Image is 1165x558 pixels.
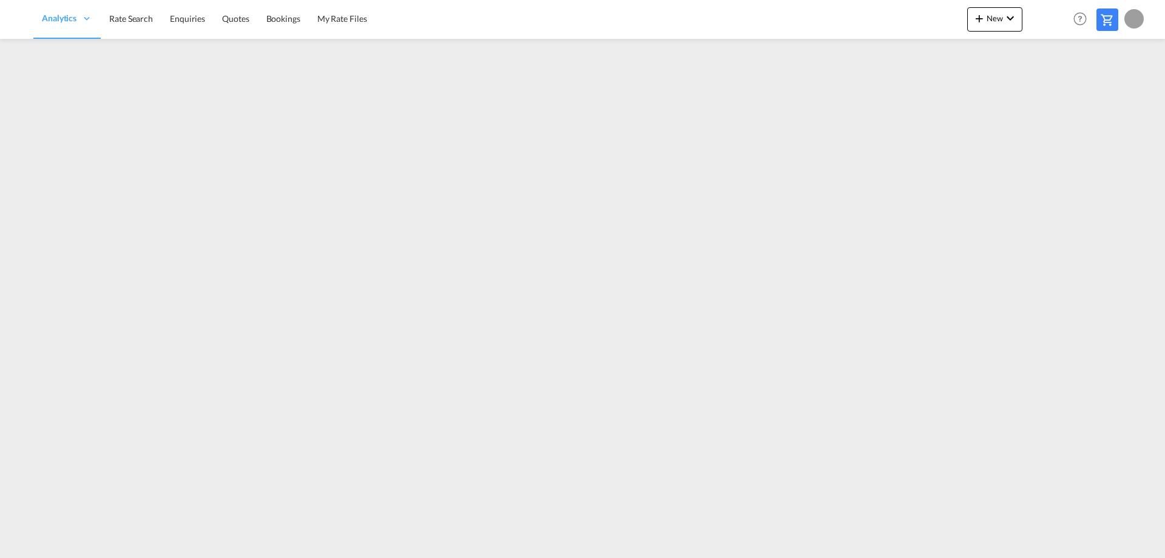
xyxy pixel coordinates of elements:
span: Rate Search [109,13,153,24]
md-icon: icon-plus 400-fg [972,11,987,26]
span: Quotes [222,13,249,24]
md-icon: icon-chevron-down [1003,11,1018,26]
span: Enquiries [170,13,205,24]
span: Help [1070,9,1090,29]
button: icon-plus 400-fgNewicon-chevron-down [967,7,1022,32]
span: Analytics [42,12,76,24]
span: My Rate Files [317,13,367,24]
span: Bookings [266,13,300,24]
span: New [972,13,1018,23]
div: Help [1070,9,1096,30]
